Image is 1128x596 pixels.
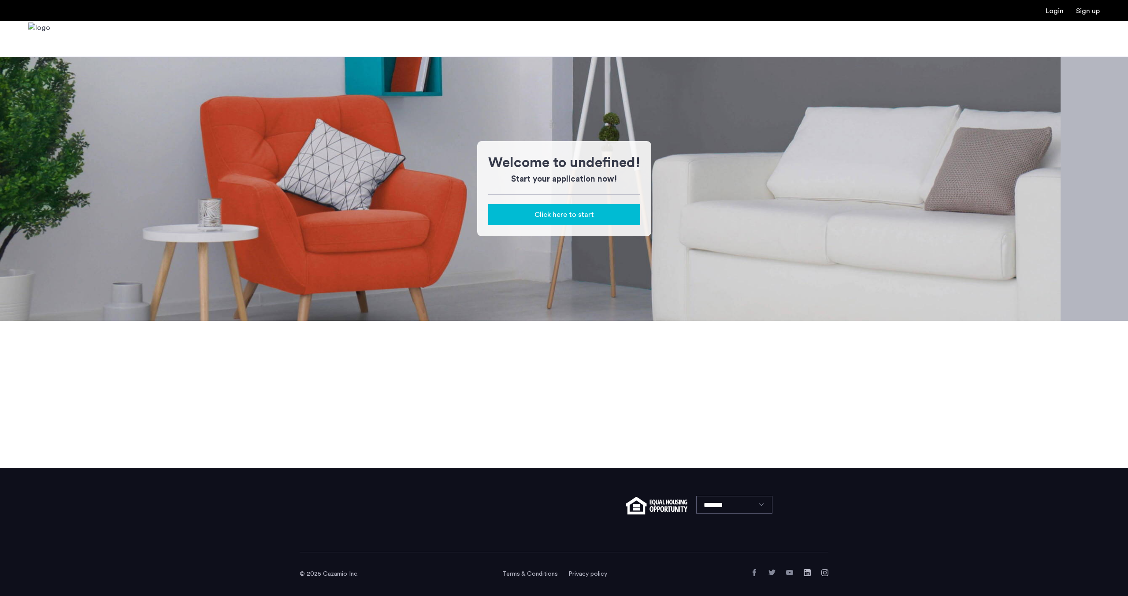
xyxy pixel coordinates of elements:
a: YouTube [786,569,793,576]
a: Instagram [821,569,828,576]
button: button [488,204,640,225]
a: Terms and conditions [502,570,558,578]
a: LinkedIn [804,569,811,576]
a: Login [1046,7,1064,15]
span: © 2025 Cazamio Inc. [300,571,359,577]
span: Click here to start [534,209,594,220]
img: logo [28,22,50,56]
h3: Start your application now! [488,173,640,186]
a: Twitter [768,569,775,576]
a: Cazamio Logo [28,22,50,56]
img: equal-housing.png [626,497,687,514]
select: Language select [696,496,772,514]
a: Facebook [751,569,758,576]
a: Registration [1076,7,1100,15]
a: Privacy policy [568,570,607,578]
h1: Welcome to undefined! [488,152,640,173]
